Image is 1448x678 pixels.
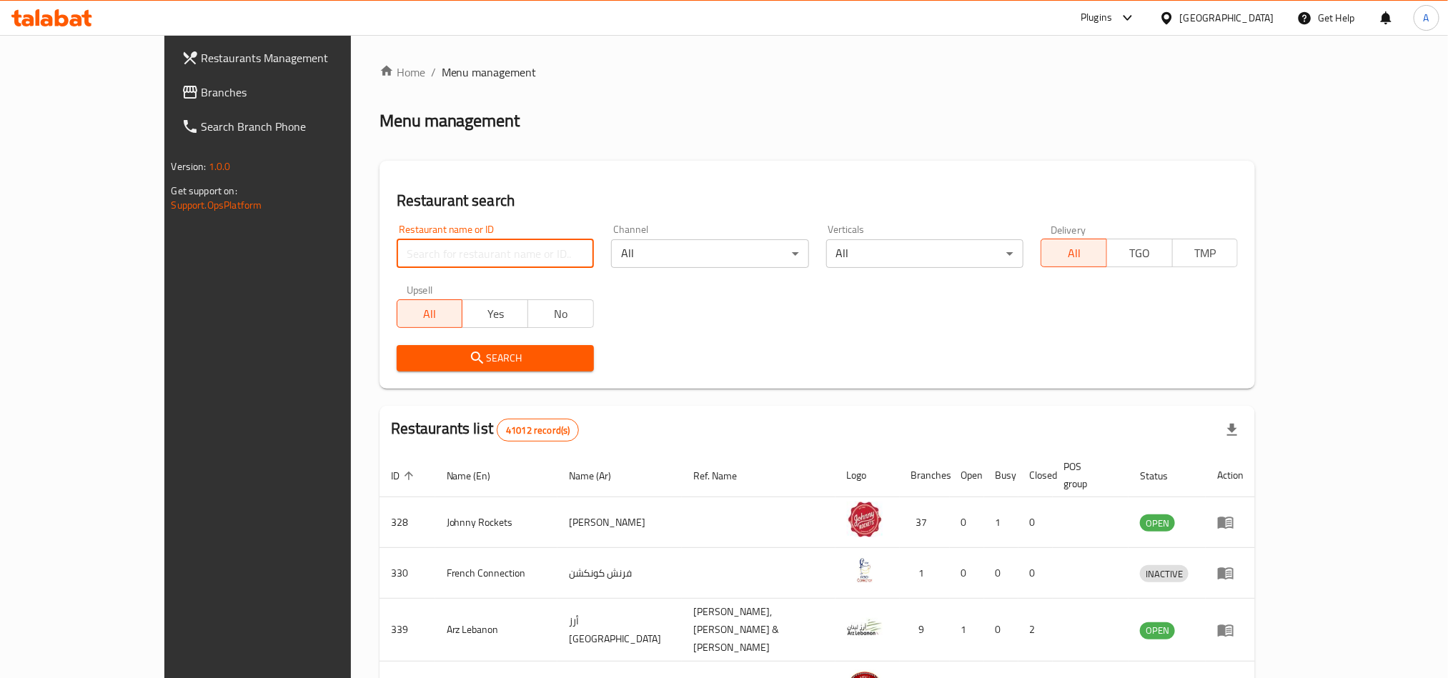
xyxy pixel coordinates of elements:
span: Branches [202,84,395,101]
td: 328 [380,497,435,548]
div: Export file [1215,413,1249,447]
a: Restaurants Management [170,41,406,75]
div: Menu [1217,622,1244,639]
td: 1 [984,497,1018,548]
td: French Connection [435,548,558,599]
span: Status [1140,467,1186,484]
span: Get support on: [172,181,237,200]
span: INACTIVE [1140,566,1189,582]
span: Yes [468,304,522,324]
td: [PERSON_NAME],[PERSON_NAME] & [PERSON_NAME] [682,599,835,662]
td: 9 [900,599,950,662]
span: Ref. Name [693,467,755,484]
span: Restaurants Management [202,49,395,66]
label: Upsell [407,285,433,295]
td: 330 [380,548,435,599]
span: 41012 record(s) [497,424,578,437]
span: OPEN [1140,515,1175,532]
img: Arz Lebanon [847,609,883,645]
td: أرز [GEOGRAPHIC_DATA] [557,599,682,662]
div: OPEN [1140,622,1175,639]
div: Total records count [497,419,579,442]
h2: Menu management [380,109,520,132]
th: Logo [835,454,900,497]
td: [PERSON_NAME] [557,497,682,548]
span: ID [391,467,418,484]
span: All [1047,243,1101,264]
a: Branches [170,75,406,109]
nav: breadcrumb [380,64,1256,81]
th: Open [950,454,984,497]
span: OPEN [1140,622,1175,639]
span: Name (En) [447,467,510,484]
div: All [826,239,1023,268]
th: Action [1206,454,1255,497]
h2: Restaurant search [397,190,1239,211]
img: French Connection [847,552,883,588]
td: 0 [1018,548,1053,599]
td: 2 [1018,599,1053,662]
td: 37 [900,497,950,548]
li: / [431,64,436,81]
div: All [611,239,808,268]
button: TMP [1172,239,1239,267]
td: 1 [900,548,950,599]
button: Yes [462,299,528,328]
button: All [397,299,463,328]
span: TMP [1179,243,1233,264]
input: Search for restaurant name or ID.. [397,239,594,268]
td: 1 [950,599,984,662]
td: 339 [380,599,435,662]
td: Johnny Rockets [435,497,558,548]
td: 0 [984,548,1018,599]
td: 0 [984,599,1018,662]
button: Search [397,345,594,372]
th: Closed [1018,454,1053,497]
div: Menu [1217,564,1244,582]
a: Support.OpsPlatform [172,196,262,214]
div: [GEOGRAPHIC_DATA] [1180,10,1274,26]
span: Name (Ar) [569,467,630,484]
button: No [527,299,594,328]
th: Branches [900,454,950,497]
td: 0 [950,548,984,599]
a: Search Branch Phone [170,109,406,144]
img: Johnny Rockets [847,502,883,537]
div: Menu [1217,514,1244,531]
span: Version: [172,157,207,176]
label: Delivery [1051,224,1086,234]
td: 0 [950,497,984,548]
span: TGO [1113,243,1167,264]
span: Search Branch Phone [202,118,395,135]
button: TGO [1106,239,1173,267]
th: Busy [984,454,1018,497]
td: فرنش كونكشن [557,548,682,599]
span: Menu management [442,64,537,81]
h2: Restaurants list [391,418,580,442]
div: INACTIVE [1140,565,1189,582]
span: A [1424,10,1429,26]
span: All [403,304,457,324]
td: 0 [1018,497,1053,548]
button: All [1041,239,1107,267]
span: Search [408,349,582,367]
span: 1.0.0 [209,157,231,176]
div: Plugins [1081,9,1112,26]
span: No [534,304,588,324]
td: Arz Lebanon [435,599,558,662]
span: POS group [1064,458,1112,492]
